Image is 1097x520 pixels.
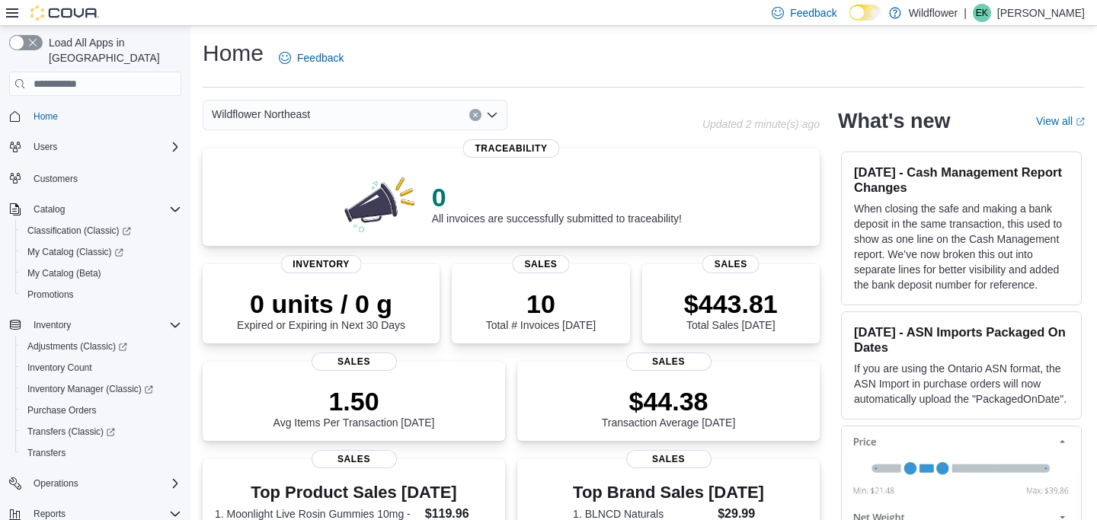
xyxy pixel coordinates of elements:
[273,386,435,429] div: Avg Items Per Transaction [DATE]
[30,5,99,21] img: Cova
[27,426,115,438] span: Transfers (Classic)
[21,359,181,377] span: Inventory Count
[21,222,181,240] span: Classification (Classic)
[21,401,103,420] a: Purchase Orders
[27,107,181,126] span: Home
[21,380,181,398] span: Inventory Manager (Classic)
[432,182,682,212] p: 0
[27,316,181,334] span: Inventory
[237,289,405,331] div: Expired or Expiring in Next 30 Days
[15,442,187,464] button: Transfers
[626,353,712,371] span: Sales
[486,289,596,319] p: 10
[15,263,187,284] button: My Catalog (Beta)
[43,35,181,65] span: Load All Apps in [GEOGRAPHIC_DATA]
[34,173,78,185] span: Customers
[854,324,1069,355] h3: [DATE] - ASN Imports Packaged On Dates
[21,380,159,398] a: Inventory Manager (Classic)
[462,139,559,158] span: Traceability
[215,483,493,502] h3: Top Product Sales [DATE]
[973,4,991,22] div: Erin Kaine
[27,168,181,187] span: Customers
[849,5,881,21] input: Dark Mode
[432,182,682,225] div: All invoices are successfully submitted to traceability!
[27,200,181,219] span: Catalog
[273,386,435,416] p: 1.50
[626,450,712,468] span: Sales
[27,404,97,416] span: Purchase Orders
[297,50,344,65] span: Feedback
[15,400,187,421] button: Purchase Orders
[27,383,153,395] span: Inventory Manager (Classic)
[976,4,988,22] span: EK
[602,386,736,416] p: $44.38
[237,289,405,319] p: 0 units / 0 g
[27,107,64,126] a: Home
[3,199,187,220] button: Catalog
[27,267,101,279] span: My Catalog (Beta)
[21,337,133,356] a: Adjustments (Classic)
[27,138,63,156] button: Users
[486,289,596,331] div: Total # Invoices [DATE]
[21,444,181,462] span: Transfers
[27,138,181,156] span: Users
[27,474,181,493] span: Operations
[15,336,187,357] a: Adjustments (Classic)
[15,378,187,400] a: Inventory Manager (Classic)
[21,359,98,377] a: Inventory Count
[212,105,310,123] span: Wildflower Northeast
[21,423,121,441] a: Transfers (Classic)
[21,222,137,240] a: Classification (Classic)
[34,110,58,123] span: Home
[27,246,123,258] span: My Catalog (Classic)
[469,109,481,121] button: Clear input
[273,43,350,73] a: Feedback
[21,401,181,420] span: Purchase Orders
[27,170,84,188] a: Customers
[34,319,71,331] span: Inventory
[21,286,181,304] span: Promotions
[3,105,187,127] button: Home
[21,264,181,282] span: My Catalog (Beta)
[15,241,187,263] a: My Catalog (Classic)
[854,201,1069,292] p: When closing the safe and making a bank deposit in the same transaction, this used to show as one...
[602,386,736,429] div: Transaction Average [DATE]
[3,473,187,494] button: Operations
[34,477,78,490] span: Operations
[203,38,264,69] h1: Home
[854,164,1069,195] h3: [DATE] - Cash Management Report Changes
[312,353,397,371] span: Sales
[280,255,362,273] span: Inventory
[15,284,187,305] button: Promotions
[15,421,187,442] a: Transfers (Classic)
[27,289,74,301] span: Promotions
[684,289,778,319] p: $443.81
[702,118,820,130] p: Updated 2 minute(s) ago
[3,136,187,158] button: Users
[909,4,958,22] p: Wildflower
[854,361,1069,407] p: If you are using the Ontario ASN format, the ASN Import in purchase orders will now automatically...
[15,220,187,241] a: Classification (Classic)
[341,173,420,234] img: 0
[312,450,397,468] span: Sales
[838,109,950,133] h2: What's new
[21,337,181,356] span: Adjustments (Classic)
[15,357,187,378] button: Inventory Count
[3,314,187,336] button: Inventory
[486,109,498,121] button: Open list of options
[21,286,80,304] a: Promotions
[21,264,107,282] a: My Catalog (Beta)
[27,474,85,493] button: Operations
[512,255,569,273] span: Sales
[34,141,57,153] span: Users
[34,203,65,215] span: Catalog
[21,444,72,462] a: Transfers
[21,243,181,261] span: My Catalog (Classic)
[964,4,967,22] p: |
[997,4,1085,22] p: [PERSON_NAME]
[27,316,77,334] button: Inventory
[790,5,836,21] span: Feedback
[702,255,760,273] span: Sales
[1036,115,1085,127] a: View allExternal link
[573,483,764,502] h3: Top Brand Sales [DATE]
